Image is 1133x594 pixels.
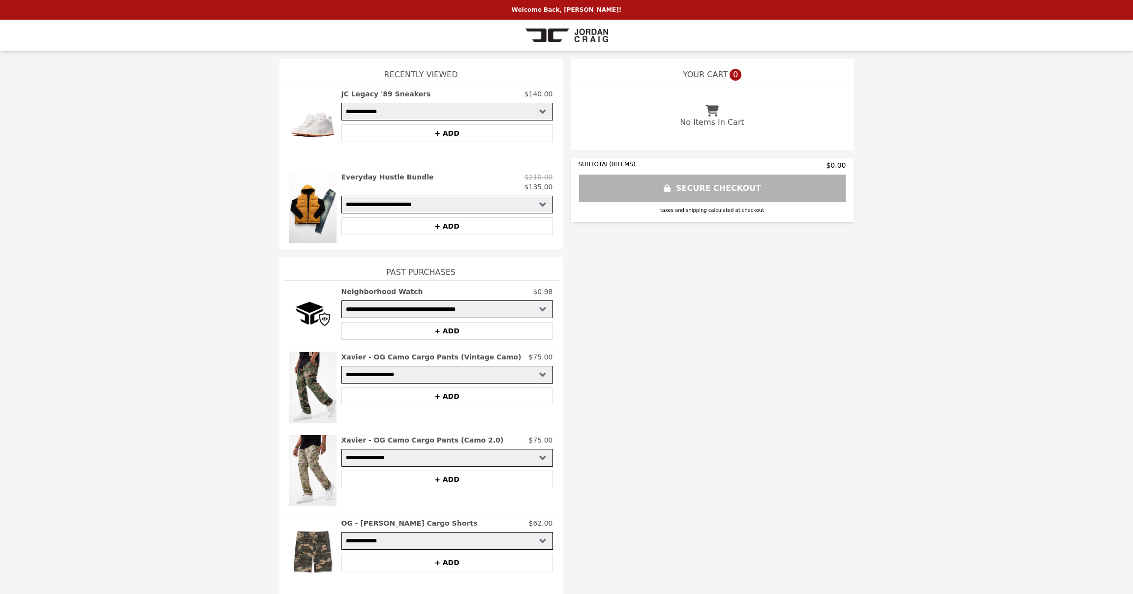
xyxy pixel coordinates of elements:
img: Brand Logo [525,26,608,45]
h2: Everyday Hustle Bundle [341,172,434,182]
h2: OG - [PERSON_NAME] Cargo Shorts [341,518,478,528]
select: Select a product variant [341,449,553,467]
img: Neighborhood Watch [289,287,337,340]
h1: Recently Viewed [283,59,559,83]
p: Welcome Back, [PERSON_NAME]! [6,6,1127,14]
p: $135.00 [524,182,553,192]
h2: Xavier - OG Camo Cargo Pants (Camo 2.0) [341,435,504,445]
button: + ADD [341,124,553,142]
h2: Xavier - OG Camo Cargo Pants (Vintage Camo) [341,352,521,362]
h2: JC Legacy '89 Sneakers [341,89,431,99]
div: taxes and shipping calculated at checkout [579,207,846,214]
p: No Items In Cart [680,117,744,128]
select: Select a product variant [341,532,553,550]
select: Select a product variant [341,366,553,384]
span: YOUR CART [683,69,728,81]
p: $75.00 [529,435,553,445]
select: Select a product variant [341,103,553,120]
img: OG - Xavier Camo Cargo Shorts [289,518,337,589]
button: + ADD [341,322,553,340]
img: Everyday Hustle Bundle [289,172,337,243]
p: $140.00 [524,89,553,99]
select: Select a product variant [341,300,553,318]
img: JC Legacy '89 Sneakers [289,89,337,160]
img: Xavier - OG Camo Cargo Pants (Camo 2.0) [289,435,337,506]
p: $0.98 [533,287,552,297]
p: $75.00 [529,352,553,362]
button: + ADD [341,471,553,488]
button: + ADD [341,387,553,405]
p: $210.00 [524,172,553,182]
span: $0.00 [826,160,846,170]
select: Select a product variant [341,196,553,213]
h1: Past Purchases [283,257,559,280]
span: 0 [730,69,741,81]
img: Xavier - OG Camo Cargo Pants (Vintage Camo) [289,352,337,423]
span: ( 0 ITEMS) [609,161,635,168]
button: + ADD [341,554,553,571]
span: SUBTOTAL [579,161,610,168]
h2: Neighborhood Watch [341,287,423,297]
p: $62.00 [529,518,553,528]
button: + ADD [341,217,553,235]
